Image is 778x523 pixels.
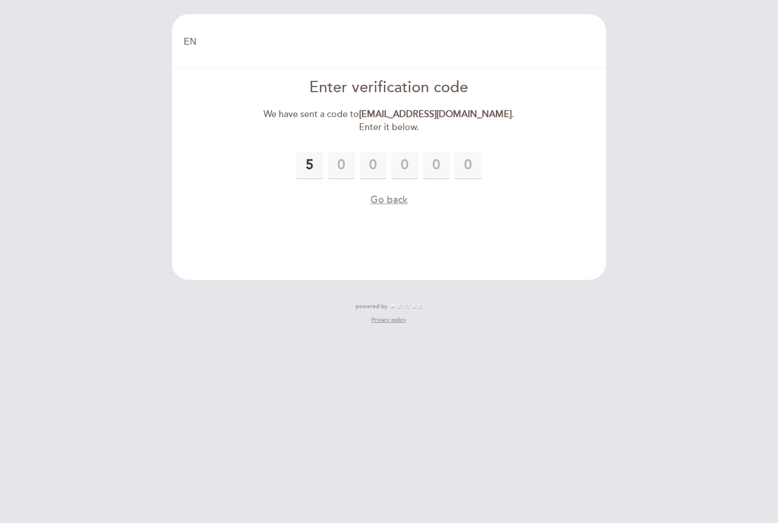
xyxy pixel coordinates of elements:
img: MEITRE [390,304,422,309]
div: We have sent a code to . Enter it below. [260,108,519,134]
input: 0 [455,152,482,179]
div: Enter verification code [260,77,519,99]
input: 0 [360,152,387,179]
input: 0 [328,152,355,179]
a: Privacy policy [371,316,406,324]
input: 0 [391,152,418,179]
a: powered by [356,302,422,310]
input: 0 [423,152,450,179]
span: powered by [356,302,387,310]
button: Go back [370,193,408,207]
strong: [EMAIL_ADDRESS][DOMAIN_NAME] [359,109,512,120]
input: 0 [296,152,323,179]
